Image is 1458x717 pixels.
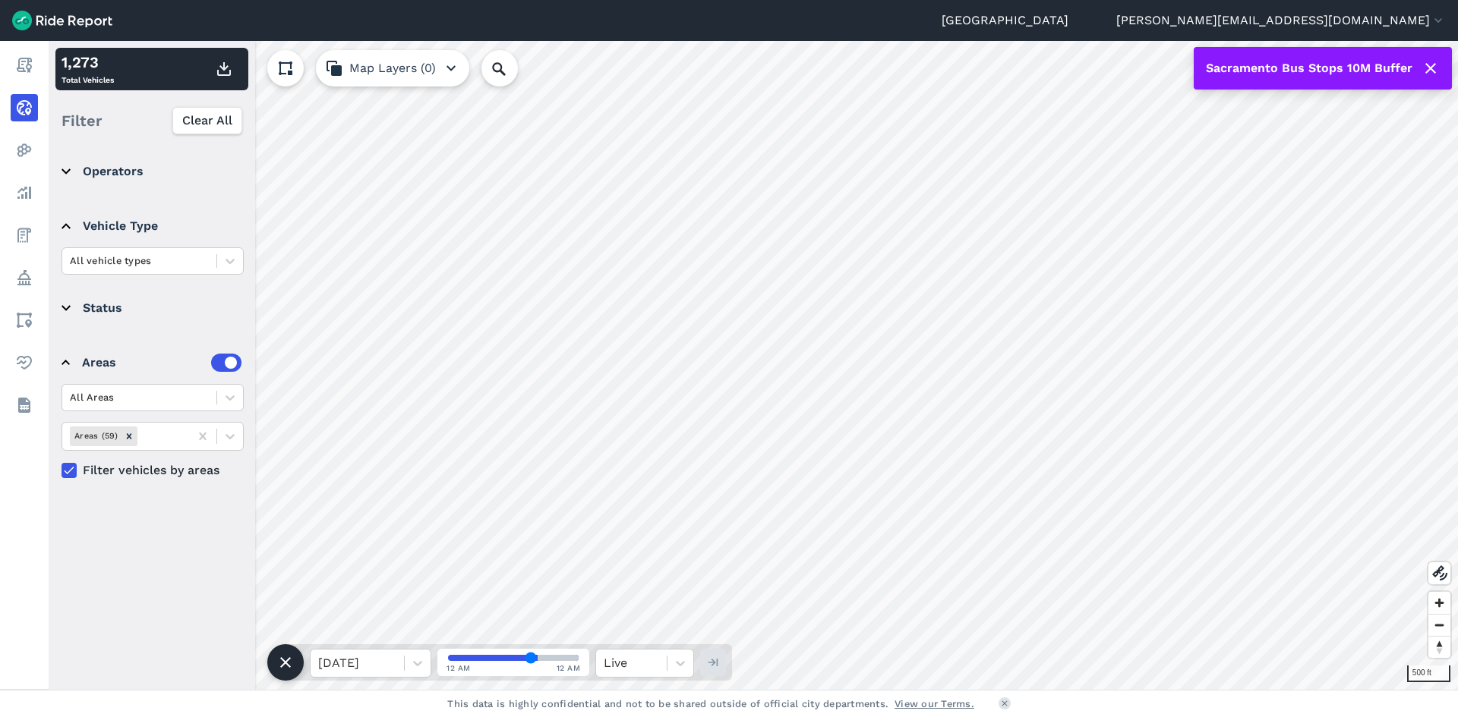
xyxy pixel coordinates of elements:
[121,426,137,445] div: Remove Areas (59)
[11,94,38,121] a: Realtime
[11,264,38,291] a: Policy
[172,107,242,134] button: Clear All
[62,51,114,87] div: Total Vehicles
[62,51,114,74] div: 1,273
[182,112,232,130] span: Clear All
[1428,636,1450,658] button: Reset bearing to north
[62,205,241,247] summary: Vehicle Type
[55,97,248,144] div: Filter
[11,179,38,206] a: Analyze
[82,354,241,372] div: Areas
[1116,11,1446,30] button: [PERSON_NAME][EMAIL_ADDRESS][DOMAIN_NAME]
[11,137,38,164] a: Heatmaps
[895,697,974,711] a: View our Terms.
[1428,614,1450,636] button: Zoom out
[481,50,542,86] input: Search Location or Vehicles
[1428,592,1450,614] button: Zoom in
[11,349,38,376] a: Health
[11,52,38,79] a: Report
[12,11,112,30] img: Ride Report
[70,426,121,445] div: Areas (59)
[942,11,1068,30] a: [GEOGRAPHIC_DATA]
[1206,59,1412,77] h1: Sacramento Bus Stops 10M Buffer
[62,341,241,384] summary: Areas
[316,50,469,86] button: Map Layers (0)
[557,662,581,674] span: 12 AM
[11,222,38,249] a: Fees
[62,150,241,193] summary: Operators
[1407,665,1450,682] div: 500 ft
[11,307,38,334] a: Areas
[62,287,241,329] summary: Status
[447,662,471,674] span: 12 AM
[11,392,38,419] a: Datasets
[62,461,244,480] label: Filter vehicles by areas
[49,41,1458,690] canvas: Map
